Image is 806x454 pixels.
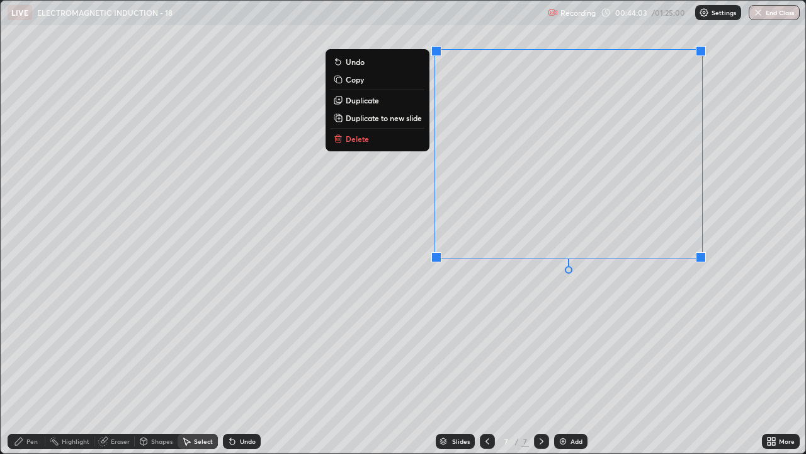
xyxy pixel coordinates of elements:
[346,134,369,144] p: Delete
[521,436,529,447] div: 7
[753,8,763,18] img: end-class-cross
[749,5,800,20] button: End Class
[62,438,89,445] div: Highlight
[699,8,709,18] img: class-settings-icons
[548,8,558,18] img: recording.375f2c34.svg
[331,131,424,146] button: Delete
[151,438,173,445] div: Shapes
[515,438,519,445] div: /
[346,113,422,123] p: Duplicate to new slide
[331,54,424,69] button: Undo
[346,74,364,84] p: Copy
[240,438,256,445] div: Undo
[570,438,582,445] div: Add
[560,8,596,18] p: Recording
[331,110,424,125] button: Duplicate to new slide
[194,438,213,445] div: Select
[712,9,736,16] p: Settings
[331,72,424,87] button: Copy
[452,438,470,445] div: Slides
[346,57,365,67] p: Undo
[500,438,513,445] div: 7
[111,438,130,445] div: Eraser
[26,438,38,445] div: Pen
[779,438,795,445] div: More
[37,8,173,18] p: ELECTROMAGNETIC INDUCTION - 18
[11,8,28,18] p: LIVE
[346,95,379,105] p: Duplicate
[558,436,568,446] img: add-slide-button
[331,93,424,108] button: Duplicate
